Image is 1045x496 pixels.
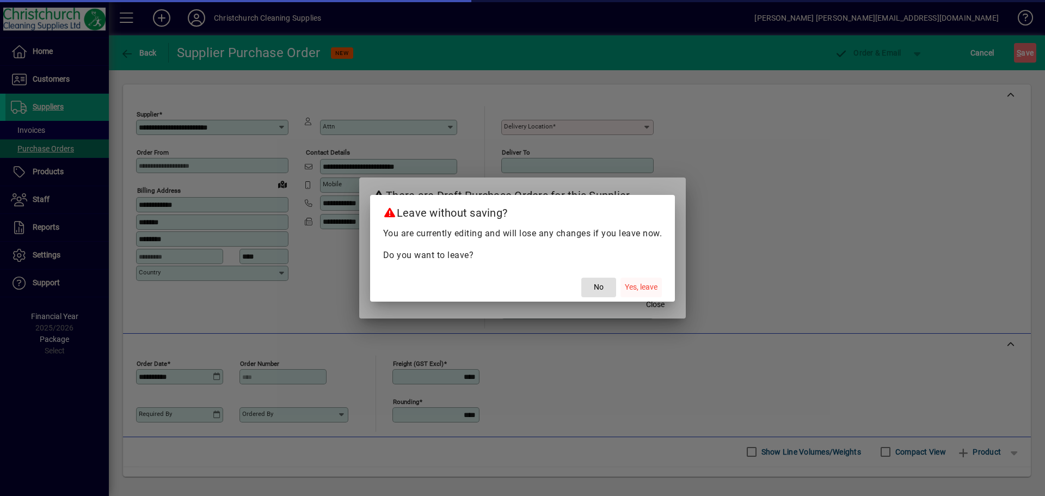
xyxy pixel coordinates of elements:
[625,281,657,293] span: Yes, leave
[383,227,662,240] p: You are currently editing and will lose any changes if you leave now.
[594,281,604,293] span: No
[581,278,616,297] button: No
[383,249,662,262] p: Do you want to leave?
[370,195,675,226] h2: Leave without saving?
[620,278,662,297] button: Yes, leave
